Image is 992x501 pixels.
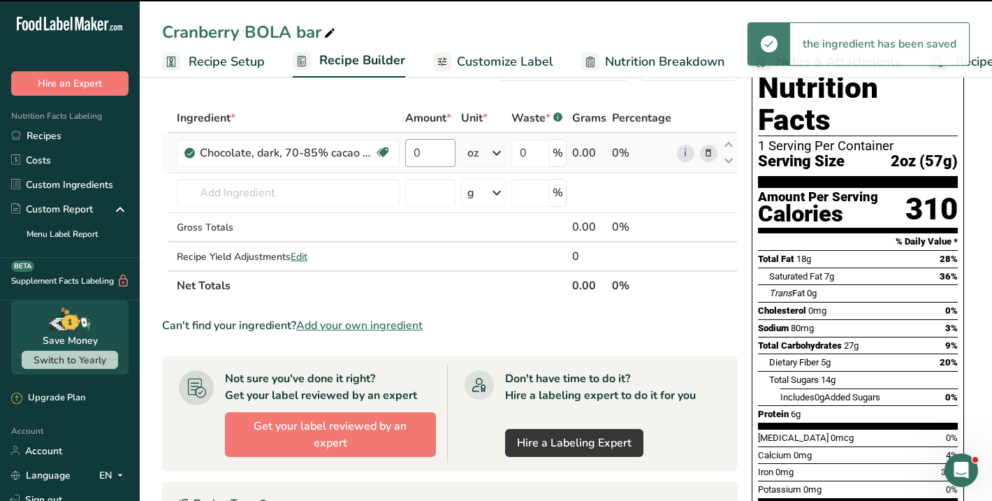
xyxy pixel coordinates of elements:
[99,467,129,484] div: EN
[758,467,773,477] span: Iron
[572,110,606,126] span: Grams
[177,110,235,126] span: Ingredient
[505,370,696,404] div: Don't have time to do it? Hire a labeling expert to do it for you
[237,418,424,451] span: Get your label reviewed by an expert
[758,153,845,170] span: Serving Size
[769,288,792,298] i: Trans
[769,375,819,385] span: Total Sugars
[946,484,958,495] span: 0%
[791,323,814,333] span: 80mg
[296,317,423,334] span: Add your own ingredient
[174,270,569,300] th: Net Totals
[612,145,671,161] div: 0%
[225,412,436,457] button: Get your label reviewed by an expert
[758,139,958,153] div: 1 Serving Per Container
[769,271,822,282] span: Saturated Fat
[572,145,606,161] div: 0.00
[177,179,400,207] input: Add Ingredient
[467,184,474,201] div: g
[941,467,958,477] span: 30%
[511,110,562,126] div: Waste
[831,433,854,443] span: 0mcg
[791,409,801,419] span: 6g
[808,305,826,316] span: 0mg
[807,288,817,298] span: 0g
[946,433,958,443] span: 0%
[677,145,694,162] a: i
[162,46,265,78] a: Recipe Setup
[758,450,792,460] span: Calcium
[572,248,606,265] div: 0
[43,333,98,348] div: Save Money
[946,450,958,460] span: 4%
[461,110,488,126] span: Unit
[945,340,958,351] span: 9%
[769,288,805,298] span: Fat
[225,370,417,404] div: Not sure you've done it right? Get your label reviewed by an expert
[467,145,479,161] div: oz
[581,46,724,78] a: Nutrition Breakdown
[162,20,338,45] div: Cranberry BOLA bar
[405,110,451,126] span: Amount
[569,270,609,300] th: 0.00
[945,392,958,402] span: 0%
[758,409,789,419] span: Protein
[758,72,958,136] h1: Nutrition Facts
[11,261,34,272] div: BETA
[433,46,553,78] a: Customize Label
[22,351,118,369] button: Switch to Yearly
[605,52,724,71] span: Nutrition Breakdown
[905,191,958,228] div: 310
[790,23,969,65] div: the ingredient has been saved
[319,51,405,70] span: Recipe Builder
[189,52,265,71] span: Recipe Setup
[572,219,606,235] div: 0.00
[457,52,553,71] span: Customize Label
[758,340,842,351] span: Total Carbohydrates
[505,429,643,457] a: Hire a Labeling Expert
[177,249,400,264] div: Recipe Yield Adjustments
[11,71,129,96] button: Hire an Expert
[177,220,400,235] div: Gross Totals
[293,45,405,78] a: Recipe Builder
[11,202,93,217] div: Custom Report
[758,305,806,316] span: Cholesterol
[612,219,671,235] div: 0%
[291,250,307,263] span: Edit
[945,305,958,316] span: 0%
[775,467,794,477] span: 0mg
[11,391,85,405] div: Upgrade Plan
[769,357,819,368] span: Dietary Fiber
[945,323,958,333] span: 3%
[34,354,106,367] span: Switch to Yearly
[758,233,958,250] section: % Daily Value *
[758,191,878,204] div: Amount Per Serving
[803,484,822,495] span: 0mg
[200,145,374,161] div: Chocolate, dark, 70-85% cacao solids
[162,317,738,334] div: Can't find your ingredient?
[11,463,71,488] a: Language
[780,392,880,402] span: Includes Added Sugars
[609,270,674,300] th: 0%
[824,271,834,282] span: 7g
[758,323,789,333] span: Sodium
[821,357,831,368] span: 5g
[796,254,811,264] span: 18g
[794,450,812,460] span: 0mg
[844,340,859,351] span: 27g
[944,453,978,487] iframe: Intercom live chat
[940,254,958,264] span: 28%
[821,375,836,385] span: 14g
[940,271,958,282] span: 36%
[815,392,824,402] span: 0g
[758,484,801,495] span: Potassium
[758,254,794,264] span: Total Fat
[940,357,958,368] span: 20%
[891,153,958,170] span: 2oz (57g)
[758,204,878,224] div: Calories
[612,110,671,126] span: Percentage
[758,433,829,443] span: [MEDICAL_DATA]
